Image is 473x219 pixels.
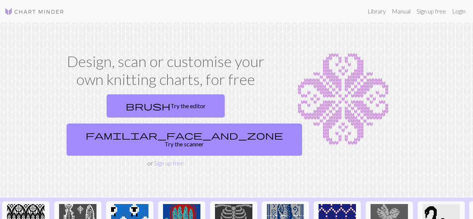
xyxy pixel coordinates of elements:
[64,52,268,88] h1: Design, scan or customise your own knitting charts, for free
[449,4,469,19] a: Login
[414,4,449,19] a: Sign up free
[107,94,225,118] a: Try the editor
[64,91,268,168] div: or
[67,124,302,156] a: Try the scanner
[4,7,64,16] img: Logo
[86,130,283,140] span: familiar_face_and_zone
[389,4,414,19] a: Manual
[154,159,184,167] a: Sign up free
[365,4,389,19] a: Library
[126,101,171,111] span: brush
[277,52,410,146] img: Chart example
